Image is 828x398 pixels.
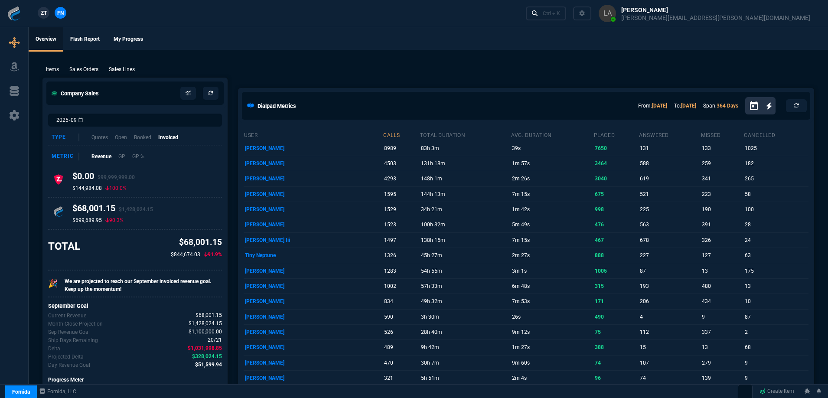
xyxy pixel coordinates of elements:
h5: Dialpad Metrics [258,102,296,110]
p: Quotes [91,134,108,141]
p: [PERSON_NAME] [245,357,381,369]
p: 476 [595,219,637,231]
p: GP % [132,153,144,160]
p: [PERSON_NAME] [245,188,381,200]
p: 321 [384,372,418,384]
p: The difference between the current month's Revenue goal and projected month-end. [48,353,84,361]
p: 7m 53s [512,295,592,307]
p: 480 [702,280,742,292]
p: Delta divided by the remaining ship days. [48,361,90,369]
p: 590 [384,311,418,323]
p: 171 [595,295,637,307]
p: $699,689.95 [72,217,102,224]
p: Uses current month's data to project the month's close. [48,320,103,328]
p: 30h 7m [421,357,509,369]
p: 10 [745,295,807,307]
p: 4 [640,311,699,323]
div: Metric [52,153,79,160]
p: To: [674,102,696,110]
a: Overview [29,27,63,52]
p: 39s [512,142,592,154]
span: The difference between the current month's Revenue goal and projected month-end. [192,352,222,361]
p: 68 [745,341,807,353]
th: calls [383,128,420,140]
p: 139 [702,372,742,384]
p: 131 [640,142,699,154]
p: 391 [702,219,742,231]
p: 227 [640,249,699,261]
span: ZT [41,9,47,17]
p: 4503 [384,157,418,170]
p: 521 [640,188,699,200]
p: 7650 [595,142,637,154]
p: Revenue for Sep. [48,312,86,320]
p: We are projected to reach our September invoiced revenue goal. Keep up the momentum! [65,277,222,293]
p: 148h 1m [421,173,509,185]
p: spec.value [184,352,222,361]
p: 83h 3m [421,142,509,154]
p: 7m 15s [512,234,592,246]
p: 144h 13m [421,188,509,200]
p: 998 [595,203,637,215]
th: cancelled [743,128,808,140]
p: 74 [640,372,699,384]
p: [PERSON_NAME] [245,173,381,185]
p: 2m 27s [512,249,592,261]
h4: $68,001.15 [72,203,153,217]
p: Company Revenue Goal for Sep. [48,328,90,336]
p: 2m 4s [512,372,592,384]
p: [PERSON_NAME] [245,372,381,384]
p: 341 [702,173,742,185]
p: 138h 15m [421,234,509,246]
th: missed [701,128,743,140]
p: 526 [384,326,418,338]
p: [PERSON_NAME] [245,295,381,307]
a: [DATE] [652,103,667,109]
div: Ctrl + K [543,10,560,17]
p: 13 [702,341,742,353]
p: 337 [702,326,742,338]
p: 5h 51m [421,372,509,384]
p: Sales Lines [109,65,135,73]
p: 58 [745,188,807,200]
p: 9 [745,372,807,384]
p: 45h 27m [421,249,509,261]
p: $844,674.03 [171,251,200,258]
p: 2m 26s [512,173,592,185]
p: Tiny Neptune [245,249,381,261]
p: 388 [595,341,637,353]
p: 182 [745,157,807,170]
p: 675 [595,188,637,200]
a: My Progress [107,27,150,52]
p: 100 [745,203,807,215]
p: [PERSON_NAME] [245,341,381,353]
h3: TOTAL [48,240,80,253]
p: [PERSON_NAME] Iii [245,234,381,246]
p: 1002 [384,280,418,292]
p: 888 [595,249,637,261]
p: spec.value [188,311,222,320]
p: Revenue [91,153,111,160]
p: 5m 49s [512,219,592,231]
span: FN [57,9,64,17]
p: 100.0% [105,185,127,192]
span: Delta divided by the remaining ship days. [195,361,222,369]
span: Uses current month's data to project the month's close. [189,320,222,328]
p: 7m 15s [512,188,592,200]
p: 489 [384,341,418,353]
p: [PERSON_NAME] [245,219,381,231]
p: spec.value [187,361,222,369]
p: Invoiced [158,134,178,141]
p: 9 [745,357,807,369]
span: Out of 21 ship days in Sep - there are 20 remaining. [208,336,222,344]
p: 9h 42m [421,341,509,353]
p: [PERSON_NAME] [245,157,381,170]
p: 96 [595,372,637,384]
p: 87 [745,311,807,323]
p: From: [638,102,667,110]
p: 9m 60s [512,357,592,369]
p: 225 [640,203,699,215]
p: 678 [640,234,699,246]
p: [PERSON_NAME] [245,265,381,277]
p: 206 [640,295,699,307]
